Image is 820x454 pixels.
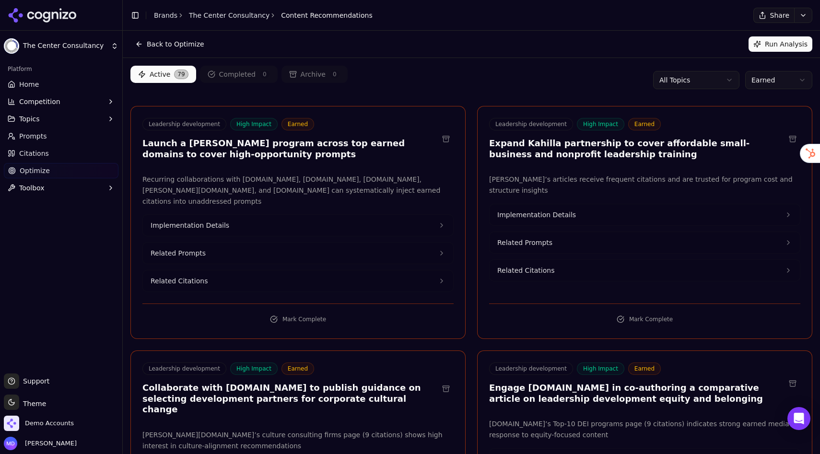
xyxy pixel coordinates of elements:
h3: Collaborate with [DOMAIN_NAME] to publish guidance on selecting development partners for corporat... [142,383,438,415]
span: Home [19,80,39,89]
a: Home [4,77,118,92]
a: Citations [4,146,118,161]
span: Leadership development [489,362,573,375]
a: Brands [154,12,177,19]
span: [PERSON_NAME] [21,439,77,448]
button: Related Citations [143,270,453,291]
button: Mark Complete [142,312,454,327]
button: Completed0 [200,66,278,83]
span: Earned [281,362,314,375]
button: Archive recommendation [785,376,800,391]
p: Recurring collaborations with [DOMAIN_NAME], [DOMAIN_NAME], [DOMAIN_NAME], [PERSON_NAME][DOMAIN_N... [142,174,454,207]
button: Share [753,8,794,23]
button: Mark Complete [489,312,800,327]
button: Archive recommendation [438,131,454,147]
span: Theme [19,400,46,407]
span: Implementation Details [151,221,229,230]
span: 79 [174,70,188,79]
span: 0 [259,70,270,79]
button: Run Analysis [749,36,812,52]
span: Competition [19,97,60,106]
h3: Launch a [PERSON_NAME] program across top earned domains to cover high-opportunity prompts [142,138,438,160]
a: The Center Consultancy [189,11,269,20]
span: Implementation Details [497,210,576,220]
span: Citations [19,149,49,158]
p: [DOMAIN_NAME]’s Top-10 DEI programs page (9 citations) indicates strong earned media response to ... [489,419,800,441]
nav: breadcrumb [154,11,373,20]
span: High Impact [230,362,278,375]
button: Archive0 [281,66,348,83]
span: Related Citations [151,276,208,286]
img: Melissa Dowd [4,437,17,450]
span: Leadership development [142,362,226,375]
span: Earned [281,118,314,130]
span: Topics [19,114,40,124]
span: Leadership development [489,118,573,130]
button: Active79 [130,66,196,83]
button: Open organization switcher [4,416,74,431]
p: [PERSON_NAME]’s articles receive frequent citations and are trusted for program cost and structur... [489,174,800,196]
img: Demo Accounts [4,416,19,431]
span: Demo Accounts [25,419,74,428]
span: Leadership development [142,118,226,130]
div: Platform [4,61,118,77]
span: Earned [628,118,661,130]
button: Back to Optimize [130,36,209,52]
span: Prompts [19,131,47,141]
img: The Center Consultancy [4,38,19,54]
span: High Impact [230,118,278,130]
span: Related Prompts [497,238,552,247]
button: Archive recommendation [785,131,800,147]
span: High Impact [577,118,624,130]
button: Implementation Details [490,204,800,225]
h3: Expand Kahilla partnership to cover affordable small-business and nonprofit leadership training [489,138,785,160]
span: Related Prompts [151,248,206,258]
span: Support [19,376,49,386]
span: High Impact [577,362,624,375]
button: Toolbox [4,180,118,196]
span: Content Recommendations [281,11,372,20]
a: Optimize [4,163,118,178]
button: Related Prompts [490,232,800,253]
span: Related Citations [497,266,554,275]
button: Topics [4,111,118,127]
button: Related Citations [490,260,800,281]
span: Optimize [20,166,50,175]
button: Open user button [4,437,77,450]
span: 0 [329,70,340,79]
span: Earned [628,362,661,375]
button: Implementation Details [143,215,453,236]
p: [PERSON_NAME][DOMAIN_NAME]’s culture consulting firms page (9 citations) shows high interest in c... [142,430,454,452]
button: Archive recommendation [438,381,454,396]
h3: Engage [DOMAIN_NAME] in co-authoring a comparative article on leadership development equity and b... [489,383,785,404]
button: Related Prompts [143,243,453,264]
div: Open Intercom Messenger [787,407,810,430]
span: The Center Consultancy [23,42,107,50]
button: Competition [4,94,118,109]
span: Toolbox [19,183,45,193]
a: Prompts [4,128,118,144]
